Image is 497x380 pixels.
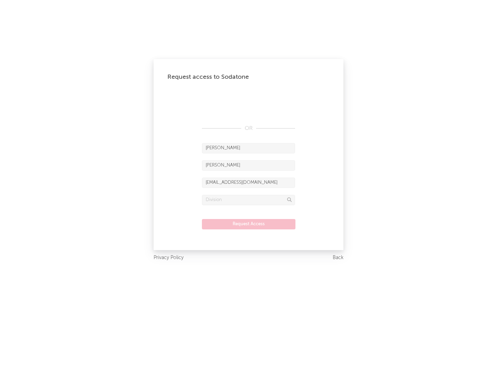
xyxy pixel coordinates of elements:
input: Last Name [202,160,295,171]
input: Division [202,195,295,205]
input: First Name [202,143,295,153]
div: Request access to Sodatone [167,73,330,81]
a: Privacy Policy [154,254,184,262]
div: OR [202,124,295,133]
a: Back [333,254,343,262]
button: Request Access [202,219,295,229]
input: Email [202,178,295,188]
